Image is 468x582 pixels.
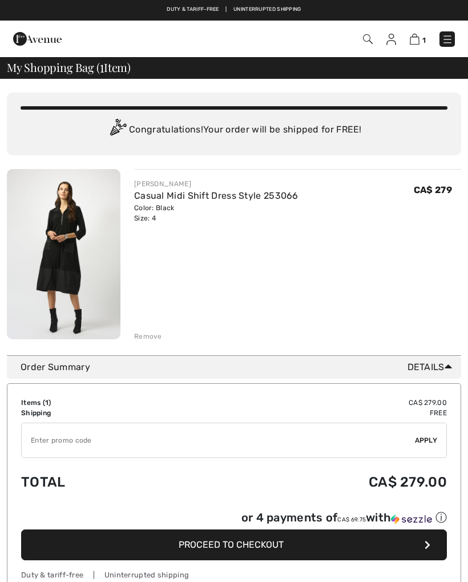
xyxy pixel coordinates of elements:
span: CA$ 279 [414,184,452,195]
div: [PERSON_NAME] [134,179,298,189]
span: My Shopping Bag ( Item) [7,62,131,73]
td: CA$ 279.00 [175,463,447,501]
span: 1 [45,399,49,407]
div: Duty & tariff-free | Uninterrupted shipping [21,569,447,580]
span: 1 [422,36,426,45]
img: Sezzle [391,514,432,524]
td: Items ( ) [21,398,175,408]
td: CA$ 279.00 [175,398,447,408]
div: Color: Black Size: 4 [134,203,298,223]
img: Casual Midi Shift Dress Style 253066 [7,169,120,339]
img: 1ère Avenue [13,27,62,50]
img: My Info [386,34,396,45]
span: Details [408,360,457,374]
a: Casual Midi Shift Dress Style 253066 [134,190,298,201]
td: Free [175,408,447,418]
img: Search [363,34,373,44]
span: Proceed to Checkout [179,539,284,550]
div: Order Summary [21,360,457,374]
button: Proceed to Checkout [21,529,447,560]
div: or 4 payments ofCA$ 69.75withSezzle Click to learn more about Sezzle [21,510,447,529]
img: Congratulation2.svg [106,119,129,142]
a: 1 [410,32,426,46]
span: CA$ 69.75 [337,516,366,523]
div: Remove [134,331,162,342]
td: Total [21,463,175,501]
input: Promo code [22,423,415,457]
span: Apply [415,435,438,445]
a: 1ère Avenue [13,33,62,43]
td: Shipping [21,408,175,418]
div: or 4 payments of with [241,510,447,525]
img: Shopping Bag [410,34,419,45]
div: Congratulations! Your order will be shipped for FREE! [21,119,447,142]
img: Menu [442,34,453,45]
span: 1 [100,59,104,74]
